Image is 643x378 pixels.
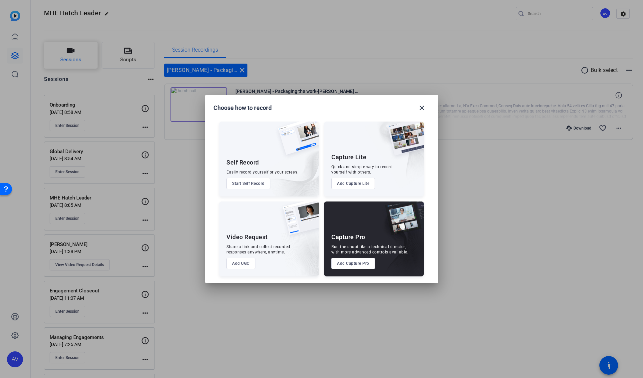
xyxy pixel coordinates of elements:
img: embarkstudio-self-record.png [261,136,319,196]
button: Add UGC [226,258,255,269]
div: Capture Pro [331,233,365,241]
button: Add Capture Lite [331,178,375,189]
img: ugc-content.png [278,201,319,242]
img: self-record.png [273,122,319,162]
img: capture-lite.png [383,122,424,162]
div: Capture Lite [331,153,366,161]
img: embarkstudio-capture-lite.png [364,122,424,188]
div: Share a link and collect recorded responses anywhere, anytime. [226,244,290,255]
div: Quick and simple way to record yourself with others. [331,164,393,175]
div: Run the shoot like a technical director, with more advanced controls available. [331,244,408,255]
button: Start Self Record [226,178,270,189]
mat-icon: close [418,104,426,112]
img: embarkstudio-ugc-content.png [280,222,319,276]
img: capture-pro.png [380,201,424,242]
img: embarkstudio-capture-pro.png [375,210,424,276]
div: Video Request [226,233,268,241]
h1: Choose how to record [213,104,272,112]
div: Self Record [226,159,259,167]
button: Add Capture Pro [331,258,375,269]
div: Easily record yourself or your screen. [226,170,298,175]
